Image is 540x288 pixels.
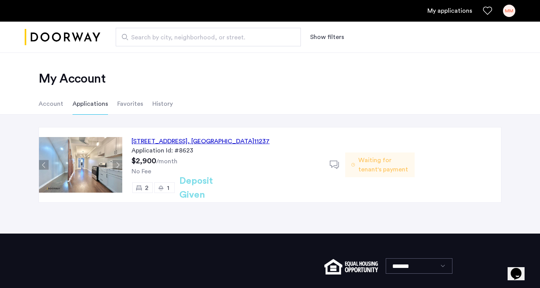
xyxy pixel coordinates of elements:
[116,28,301,46] input: Apartment Search
[358,156,408,174] span: Waiting for tenant's payment
[132,137,270,146] div: [STREET_ADDRESS] 11237
[132,168,151,174] span: No Fee
[483,6,492,15] a: Favorites
[386,258,452,274] select: Language select
[117,93,143,115] li: Favorites
[131,33,279,42] span: Search by city, neighborhood, or street.
[25,23,100,52] a: Cazamio logo
[132,157,156,165] span: $2,900
[508,257,532,280] iframe: chat widget
[39,93,63,115] li: Account
[39,71,501,86] h2: My Account
[167,185,169,191] span: 1
[324,259,378,274] img: equal-housing.png
[179,174,241,202] h2: Deposit Given
[132,146,321,155] div: Application Id: #8623
[39,160,49,170] button: Previous apartment
[73,93,108,115] li: Applications
[25,23,100,52] img: logo
[310,32,344,42] button: Show or hide filters
[152,93,173,115] li: History
[39,137,122,193] img: Apartment photo
[503,5,515,17] div: MM
[187,138,254,144] span: , [GEOGRAPHIC_DATA]
[156,158,177,164] sub: /month
[113,160,122,170] button: Next apartment
[145,185,148,191] span: 2
[427,6,472,15] a: My application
